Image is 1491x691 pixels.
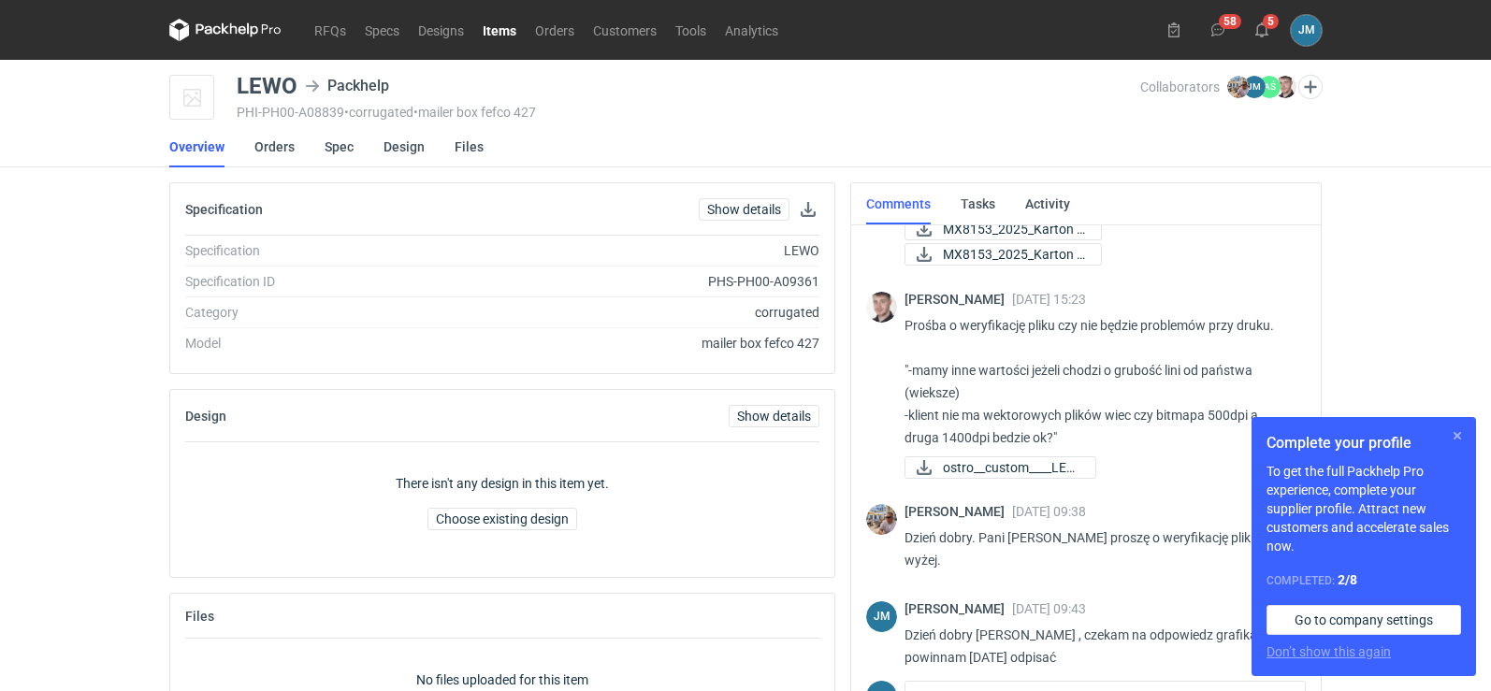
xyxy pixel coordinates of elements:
[1227,76,1250,98] img: Michał Palasek
[716,19,788,41] a: Analytics
[797,198,819,221] button: Download specification
[169,126,224,167] a: Overview
[413,105,536,120] span: • mailer box fefco 427
[384,126,425,167] a: Design
[439,272,819,291] div: PHS-PH00-A09361
[169,19,282,41] svg: Packhelp Pro
[905,526,1291,571] p: Dzień dobry. Pani [PERSON_NAME] proszę o weryfikację pliku jak wyżej.
[439,241,819,260] div: LEWO
[1203,15,1233,45] button: 58
[396,474,609,493] p: There isn't any design in this item yet.
[1291,15,1322,46] div: Joanna Myślak
[699,198,789,221] a: Show details
[866,183,931,224] a: Comments
[1267,432,1461,454] h1: Complete your profile
[1267,462,1461,555] p: To get the full Packhelp Pro experience, complete your supplier profile. Attract new customers an...
[905,314,1291,449] p: Prośba o weryfikację pliku czy nie będzie problemów przy druku. "-mamy inne wartości jeżeli chodz...
[905,601,1012,616] span: [PERSON_NAME]
[185,202,263,217] h2: Specification
[185,609,214,624] h2: Files
[584,19,666,41] a: Customers
[943,457,1080,478] span: ostro__custom____LEW...
[1258,76,1281,98] figcaption: AŚ
[254,126,295,167] a: Orders
[416,670,588,689] p: No files uploaded for this item
[866,292,897,323] img: Maciej Sikora
[866,601,897,632] figcaption: JM
[905,243,1102,266] a: MX8153_2025_Karton F...
[185,272,439,291] div: Specification ID
[905,456,1096,479] a: ostro__custom____LEW...
[943,219,1086,239] span: MX8153_2025_Karton F...
[905,456,1092,479] div: ostro__custom____LEWO__d0__oR860975655__outside.pdf
[1243,76,1266,98] figcaption: JM
[439,303,819,322] div: corrugated
[1446,425,1469,447] button: Skip for now
[866,504,897,535] img: Michał Palasek
[305,75,389,97] div: Packhelp
[1012,601,1086,616] span: [DATE] 09:43
[237,75,297,97] div: LEWO
[344,105,413,120] span: • corrugated
[943,244,1086,265] span: MX8153_2025_Karton F...
[409,19,473,41] a: Designs
[1267,570,1461,590] div: Completed:
[905,243,1092,266] div: MX8153_2025_Karton F427_E_344x215x81 mm_Zew.360x220x85 mm_LEWO siatka.pdf
[185,409,226,424] h2: Design
[729,405,819,427] a: Show details
[455,126,484,167] a: Files
[185,334,439,353] div: Model
[905,292,1012,307] span: [PERSON_NAME]
[427,508,577,530] button: Choose existing design
[666,19,716,41] a: Tools
[1140,79,1220,94] span: Collaborators
[1291,15,1322,46] button: JM
[355,19,409,41] a: Specs
[1012,504,1086,519] span: [DATE] 09:38
[1338,572,1357,587] strong: 2 / 8
[436,512,569,525] span: Choose existing design
[1274,76,1296,98] img: Maciej Sikora
[905,218,1092,240] div: MX8153_2025_Karton F427_E_344x215x81 mm_Zew.360x220x85 mm_LEWO.pdf
[305,19,355,41] a: RFQs
[237,105,1140,120] div: PHI-PH00-A08839
[1267,642,1391,661] button: Don’t show this again
[905,504,1012,519] span: [PERSON_NAME]
[961,183,995,224] a: Tasks
[1298,75,1323,99] button: Edit collaborators
[526,19,584,41] a: Orders
[439,334,819,353] div: mailer box fefco 427
[866,601,897,632] div: Joanna Myślak
[1025,183,1070,224] a: Activity
[185,241,439,260] div: Specification
[905,218,1102,240] a: MX8153_2025_Karton F...
[325,126,354,167] a: Spec
[1247,15,1277,45] button: 5
[185,303,439,322] div: Category
[473,19,526,41] a: Items
[1012,292,1086,307] span: [DATE] 15:23
[1267,605,1461,635] a: Go to company settings
[905,624,1291,669] p: Dzień dobry [PERSON_NAME] , czekam na odpowiedz grafika, powinnam [DATE] odpisać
